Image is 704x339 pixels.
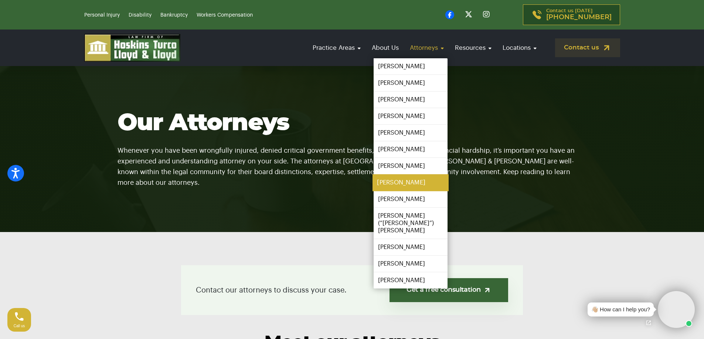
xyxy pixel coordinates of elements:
a: [PERSON_NAME] (“[PERSON_NAME]”) [PERSON_NAME] [374,208,448,239]
a: [PERSON_NAME] [374,125,448,141]
a: [PERSON_NAME] [374,191,448,207]
div: 👋🏼 How can I help you? [591,305,650,314]
a: Locations [499,37,540,58]
a: [PERSON_NAME] [374,239,448,255]
div: Contact our attorneys to discuss your case. [181,265,523,315]
a: [PERSON_NAME] [374,158,448,174]
a: About Us [368,37,402,58]
span: Call us [14,324,25,328]
a: Workers Compensation [197,13,253,18]
img: arrow-up-right-light.svg [483,286,491,294]
a: [PERSON_NAME] [374,58,448,75]
p: Whenever you have been wrongfully injured, denied critical government benefits, or facing extreme... [118,136,587,188]
a: Contact us [555,38,620,57]
a: [PERSON_NAME] [374,91,448,108]
h1: Our Attorneys [118,110,587,136]
a: [PERSON_NAME] [374,75,448,91]
a: [PERSON_NAME] [374,272,448,288]
a: Attorneys [406,37,448,58]
a: Get a free consultation [390,278,508,302]
a: [PERSON_NAME] [373,174,449,191]
a: Resources [451,37,495,58]
a: Personal Injury [84,13,120,18]
p: Contact us [DATE] [546,8,612,21]
img: logo [84,34,180,62]
a: [PERSON_NAME] [374,141,448,158]
a: [PERSON_NAME] [374,256,448,272]
span: [PHONE_NUMBER] [546,14,612,21]
a: Disability [129,13,152,18]
a: Practice Areas [309,37,364,58]
a: Contact us [DATE][PHONE_NUMBER] [523,4,620,25]
a: [PERSON_NAME] [374,108,448,124]
a: Bankruptcy [160,13,188,18]
a: Open chat [641,315,656,331]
